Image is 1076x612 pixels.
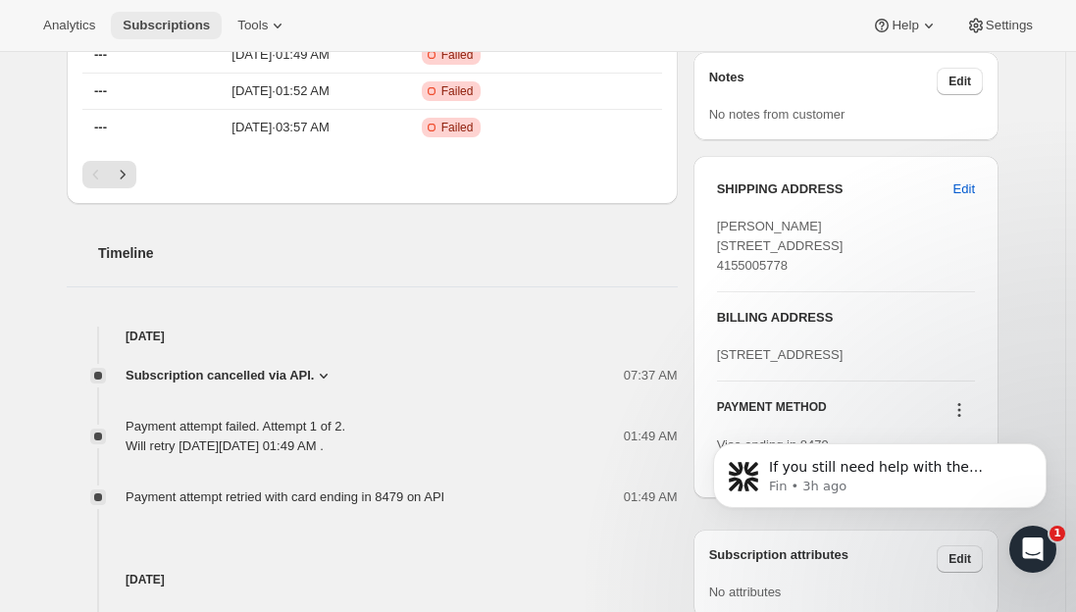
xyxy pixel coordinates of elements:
button: Settings [954,12,1045,39]
div: Profile image for FinIf you still need help with the bundle.subtitle metafield or have any other ... [21,277,372,349]
h3: Subscription attributes [709,545,938,573]
div: Ask a question [40,377,297,397]
span: Settings [986,18,1033,33]
button: Next [109,161,136,188]
button: Subscriptions [111,12,222,39]
button: Edit [942,174,987,205]
img: Profile image for Facundo [210,15,249,54]
span: [DATE] · 01:52 AM [183,81,379,101]
nav: Pagination [82,161,662,188]
span: [STREET_ADDRESS] [717,347,844,362]
span: Edit [948,551,971,567]
span: 01:49 AM [624,427,678,446]
span: Help [892,18,918,33]
button: Edit [937,545,983,573]
div: AI Agent and team can help [40,397,297,418]
iframe: Intercom notifications message [684,402,1076,559]
span: 01:49 AM [624,487,678,507]
button: Subscription cancelled via API. [126,366,333,385]
span: Home [76,461,120,475]
div: Recent message [40,264,352,284]
span: Subscriptions [123,18,210,33]
span: No notes from customer [709,107,845,122]
img: Profile image for Fin [40,293,79,332]
div: Ask a questionAI Agent and team can helpProfile image for Fin [20,360,373,434]
div: Payment attempt failed. Attempt 1 of 2. Will retry [DATE][DATE] 01:49 AM . [126,417,345,456]
span: [PERSON_NAME] [STREET_ADDRESS] 4155005778 [717,219,844,273]
p: How can we help? [39,189,353,223]
h3: SHIPPING ADDRESS [717,179,953,199]
span: Failed [441,47,474,63]
button: Tools [226,12,299,39]
span: [DATE] · 01:49 AM [183,45,379,65]
span: No attributes [709,585,782,599]
span: Subscription cancelled via API. [126,366,314,385]
div: Close [337,31,373,67]
h3: PAYMENT METHOD [717,399,827,426]
span: Tools [237,18,268,33]
span: Payment attempt retried with card ending in 8479 on API [126,489,444,504]
span: Failed [441,83,474,99]
span: 1 [1050,526,1065,541]
div: Fin [87,313,107,333]
p: Hi [PERSON_NAME] 👋 [39,123,353,189]
div: Recent messageProfile image for FinIf you still need help with the bundle.subtitle metafield or h... [20,247,373,350]
span: --- [94,120,107,134]
span: --- [94,47,107,62]
span: Edit [948,74,971,89]
h4: [DATE] [67,570,678,589]
span: 07:37 AM [624,366,678,385]
span: Edit [953,179,975,199]
h2: Timeline [98,243,678,263]
button: Analytics [31,12,107,39]
iframe: Intercom live chat [1009,526,1056,573]
span: [DATE] · 03:57 AM [183,118,379,137]
span: Messages [261,461,329,475]
span: --- [94,83,107,98]
span: Analytics [43,18,95,33]
img: Profile image for Adrian [247,15,286,54]
button: Help [860,12,949,39]
span: Failed [441,120,474,135]
h4: [DATE] [67,327,678,346]
h3: BILLING ADDRESS [717,308,975,328]
h3: Notes [709,68,938,95]
img: Profile image for Brian [284,15,324,54]
img: Profile image for Fin [305,385,329,409]
div: • 3h ago [111,313,167,333]
button: Edit [937,68,983,95]
button: Messages [196,412,392,490]
img: logo [39,24,171,49]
